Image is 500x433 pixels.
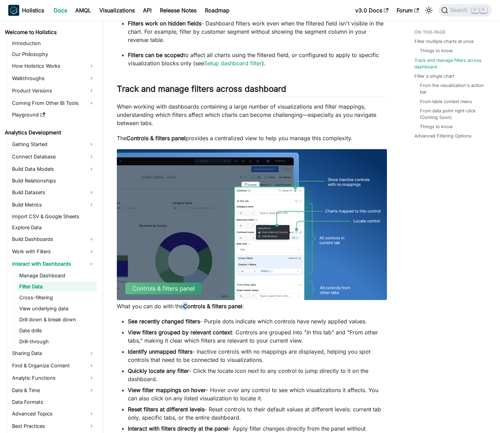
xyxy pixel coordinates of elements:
[128,387,206,393] strong: View filter mappings on hover
[10,360,97,371] a: Find & Organize Content
[10,151,97,162] a: Connect Database
[10,397,97,407] a: Data Formats
[22,6,44,14] b: Holistics
[17,304,97,313] a: View underlying data
[128,406,142,413] strong: Reset
[128,318,200,325] strong: See recently changed filters
[351,5,392,16] a: v3.0 Docs
[480,7,487,13] kbd: K
[156,5,201,16] a: Release Notes
[139,5,156,16] a: API
[10,234,97,245] a: Build Dashboards
[128,405,387,422] li: - Reset controls to their default values at different levels: current tab only, specific tabs, or...
[423,5,434,16] button: Switch between dark and light mode (currently light mode)
[128,51,387,67] p: to affect all charts using the filtered field, or configured to apply to specific visualization b...
[10,49,97,59] a: Our Philosophy
[95,5,139,16] a: Visualizations
[414,73,454,79] a: Filter a single chart
[10,98,97,109] a: Coming From Other BI Tools
[420,108,486,121] a: From data point right-click (Coming Soon)
[128,347,387,364] li: - Inactive controls with no mappings are displayed, helping you spot controls that need to be con...
[17,326,97,335] a: Date drills
[117,102,387,127] p: When working with dashboards containing a large number of visualizations and filter mappings, und...
[128,348,192,355] strong: Identify unmapped filters
[128,367,189,374] strong: Quickly locate any filter
[10,164,97,175] a: Build Data Models
[10,38,97,48] a: Introduction
[10,199,97,210] a: Build Metrics
[10,223,97,232] a: Explore Data
[420,47,453,54] a: Things to know
[117,134,387,142] p: The provides a centralized view to help you manage this complexity.
[10,176,97,186] a: Build Relationships
[71,5,95,16] a: AMQL
[10,73,97,84] a: Walkthroughs
[17,315,97,324] a: Drill down & break down
[10,258,97,269] a: Interact with Dashboards
[10,408,97,419] a: Advanced Topics
[128,328,387,345] li: : Controls are grouped into "In this tab" and "From other tabs," making it clear which filters ar...
[17,337,97,346] a: Drill-through
[183,303,242,310] strong: Controls & filters panel
[438,4,492,16] button: Search (Command+K)
[420,123,453,130] a: Things to know
[392,5,423,16] a: Forum
[10,373,97,384] a: Analytic Functions
[10,85,97,96] a: Product Versions
[126,135,186,142] strong: Controls & filters panel
[128,19,387,44] p: - Dashboard filters work even when the filtered field isn't visible in the chart. For example, fi...
[144,406,158,413] strong: filters
[128,317,387,325] li: - Purple dots indicate which controls have newly applied values.
[49,5,71,16] a: Docs
[8,5,19,16] img: Holistics
[128,20,201,27] strong: Filters work on hidden fields
[414,57,489,70] a: Track and manage filters across dashboard
[420,98,472,105] a: From table context menu
[414,133,471,139] a: Advanced Filtering Options
[128,367,387,383] li: - Click the locate icon next to any control to jump directly to it on the dashboard.
[420,82,486,95] a: From the visualization's action bar
[471,7,478,13] kbd: ⌘
[3,27,97,37] a: Welcome to Holistics
[128,425,229,432] strong: Interact with filters directly at the panel
[10,421,97,432] a: Best Practices
[10,348,97,359] a: Sharing Data
[10,246,97,257] a: Work with Filters
[128,329,232,336] strong: View filters grouped by relevant context
[10,139,97,150] a: Getting Started
[17,271,97,280] a: Manage Dashboard
[10,187,97,198] a: Build Datasets
[3,128,97,137] a: Analytics Development
[128,386,387,402] li: - Hover over any control to see which visualizations it affects. You can also click on any listed...
[117,302,387,310] p: What you can do with the :
[160,406,204,413] strong: at different levels
[10,60,97,71] a: How Holistics Works
[201,5,234,16] a: Roadmap
[10,212,97,221] a: Import CSV & Google Sheets
[17,293,97,302] a: Cross-filtering
[117,84,387,97] h2: Track and manage filters across dashboard
[10,110,97,120] a: Playground
[8,5,44,16] a: HolisticsHolistics
[17,282,97,291] a: Filter Data
[414,38,474,45] a: Filter multiple charts at once
[204,60,262,67] a: Setup dashboard filter
[448,7,472,13] span: Search
[10,385,97,396] a: Date & Time
[128,52,184,58] strong: Filters can be scoped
